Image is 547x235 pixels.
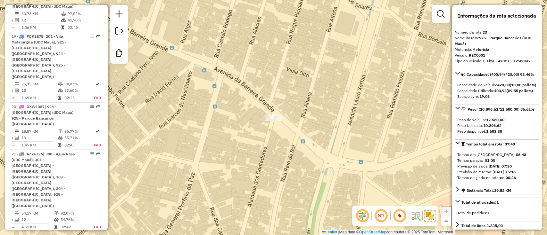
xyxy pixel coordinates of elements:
i: Tempo total em rota [58,96,61,100]
span: DXW4D67 [27,104,45,109]
td: 4,51 KM [21,224,54,230]
i: Total de Atividades [15,136,19,140]
td: 15 [21,87,58,94]
strong: [DATE] 07:30 [489,164,512,168]
td: = [12,95,15,101]
td: FAD [94,95,101,101]
span: 39,52 KM [494,188,511,193]
div: Capacidade Utilizada: [457,88,537,94]
i: % de utilização do peso [54,211,59,215]
div: Tempo em [GEOGRAPHIC_DATA]: [457,152,537,158]
div: Peso Utilizado: [457,123,537,129]
div: Espaço livre: [457,94,537,99]
i: Distância Total [15,12,19,16]
a: Exibir filtros [434,8,447,20]
span: + [444,207,448,215]
i: Tempo total em rota [54,225,57,229]
td: 97,52% [67,11,100,17]
i: Distância Total [15,82,19,86]
a: Peso: (10.896,62/12.580,00) 86,62% [455,105,539,113]
div: Tempo dirigindo no retorno: [457,175,537,181]
i: % de utilização do peso [58,129,63,133]
div: Total de itens: [461,223,503,229]
td: 18,87 KM [21,128,58,135]
strong: 400,94 [494,88,507,93]
span: Exibir deslocamento [355,208,370,223]
div: Distância Total: [461,188,511,193]
div: Previsão de saída: [457,163,537,169]
em: Opções [90,105,94,108]
strong: 420,00 [497,82,510,87]
i: Rota otimizada [95,82,99,86]
div: Motorista: [455,47,539,52]
td: 5,06 KM [21,24,61,31]
a: Zoom in [441,207,451,216]
strong: 925 - Parque Bancarios (UDC Mauá) [455,35,531,46]
td: / [12,135,15,141]
span: − [444,217,448,225]
a: Exportar sessão [113,25,126,39]
strong: REC0001 [469,53,485,58]
h4: Informações da rota selecionada [455,13,539,19]
td: 02:43 [64,142,94,148]
td: 60,73 KM [21,11,61,17]
i: Tempo total em rota [58,143,61,147]
div: Tempo paradas: [457,158,537,163]
span: 20 - [12,104,75,126]
em: Opções [90,34,94,38]
td: 25,35 KM [21,81,58,87]
span: AZY6J76 [27,152,43,156]
td: 53,60% [64,87,94,94]
strong: 1 [496,200,499,205]
td: 02:26 [64,95,94,101]
span: 21 - [12,152,75,208]
div: Total de atividades:1 [455,208,539,218]
span: Tempo total em rota: 07:48 [466,142,515,146]
td: 54,17 KM [21,210,54,216]
i: Rota otimizada [95,129,99,133]
a: Distância Total:39,52 KM [455,186,539,194]
span: Capacidade: (400,94/420,00) 95,46% [467,72,534,77]
td: / [12,216,15,223]
span: | [338,230,339,234]
strong: [DATE] 15:18 [493,169,516,174]
td: 41,70% [67,17,100,23]
div: Veículo: [455,52,539,58]
a: Leaflet [322,230,337,234]
strong: (10,00 pallets) [510,82,536,87]
span: Ocultar NR [373,208,389,223]
i: % de utilização da cubagem [58,89,63,92]
strong: 1.335,00 [487,223,503,228]
i: Total de Atividades [15,218,19,222]
td: FAD [94,142,101,148]
strong: 01:00 [485,158,495,163]
img: Exibir/Ocultar setores [424,210,435,222]
td: 54,76% [60,216,87,223]
div: Peso disponível: [457,129,537,134]
div: Peso: (10.896,62/12.580,00) 86,62% [455,114,539,137]
div: Capacidade: (400,94/420,00) 95,46% [455,80,539,102]
i: % de utilização da cubagem [54,218,59,222]
i: % de utilização do peso [61,12,66,16]
td: 1,45 KM [21,142,58,148]
div: Nome da rota: [455,35,539,47]
span: Total de atividades: [461,200,499,205]
i: % de utilização do peso [58,82,63,86]
img: Fluxo de ruas [410,211,421,221]
em: Rota exportada [96,105,100,108]
strong: 00:36 [506,175,516,180]
td: = [12,224,15,230]
span: | 300 - Agua Rasa (UDC Mauá), 301 - [GEOGRAPHIC_DATA] - [GEOGRAPHIC_DATA] ([GEOGRAPHIC_DATA]), 30... [12,152,75,208]
a: Zoom out [441,216,451,226]
span: | 201 - Vila Metalurgica (UDC Mauá), 921 - [GEOGRAPHIC_DATA] ([GEOGRAPHIC_DATA]), 924 - [GEOGRAPH... [12,34,67,79]
strong: (09,55 pallets) [507,88,533,93]
a: OpenStreetMap [359,230,386,234]
strong: 12.580,00 [486,117,504,122]
td: = [12,142,15,148]
i: % de utilização da cubagem [58,136,63,140]
a: Criar modelo [113,47,126,61]
a: Total de itens:1.335,00 [455,221,539,230]
td: 92,07% [60,210,87,216]
em: Rota exportada [96,34,100,38]
td: 12 [21,216,54,223]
